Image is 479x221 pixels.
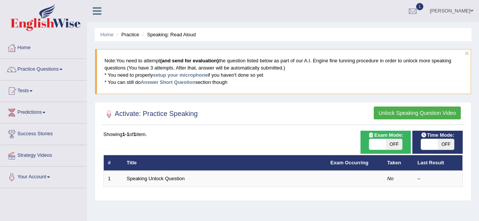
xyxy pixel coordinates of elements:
[127,176,185,181] a: Speaking Unlock Question
[153,72,208,78] a: setup your microphone
[465,49,469,57] button: ×
[0,124,87,142] a: Success Stories
[387,176,394,181] em: No
[418,131,457,139] span: Time Mode:
[134,131,136,137] b: 1
[105,58,116,63] span: Note:
[95,49,471,94] blockquote: You need to attempt the question listed below as part of our A.I. Engine fine tunning procedure i...
[104,171,123,187] td: 1
[365,131,406,139] span: Exam Mode:
[160,58,219,63] b: (and send for evaluation)
[0,102,87,121] a: Predictions
[103,131,463,138] div: Showing of item.
[383,155,413,171] th: Taken
[103,108,198,120] h2: Activate: Practice Speaking
[115,31,139,38] li: Practice
[438,139,454,150] span: OFF
[360,131,411,154] div: Show exams occurring in exams
[123,155,326,171] th: Title
[140,79,195,85] a: Answer Short Question
[331,160,368,165] a: Exam Occurring
[0,37,87,56] a: Home
[0,59,87,78] a: Practice Questions
[418,175,459,182] div: –
[0,145,87,164] a: Strategy Videos
[140,31,196,38] li: Speaking: Read Aloud
[0,167,87,185] a: Your Account
[374,107,461,119] button: Unlock Speaking Question Video
[100,32,114,37] a: Home
[413,155,463,171] th: Last Result
[386,139,403,150] span: OFF
[104,155,123,171] th: #
[0,80,87,99] a: Tests
[416,3,424,10] span: 1
[122,131,130,137] b: 1-1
